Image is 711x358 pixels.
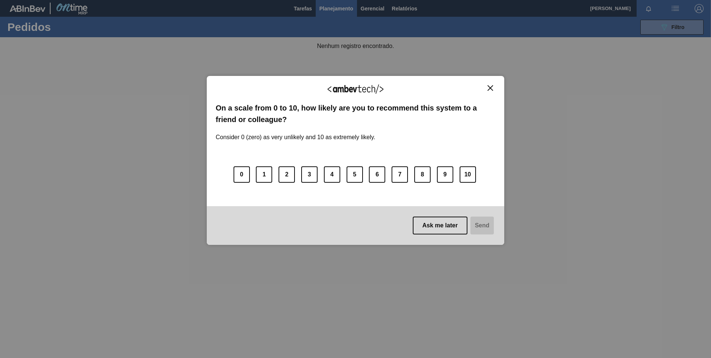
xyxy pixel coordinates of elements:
button: 5 [347,166,363,183]
label: On a scale from 0 to 10, how likely are you to recommend this system to a friend or colleague? [216,102,495,125]
button: 0 [234,166,250,183]
button: 1 [256,166,272,183]
button: 10 [460,166,476,183]
button: 9 [437,166,453,183]
button: 7 [392,166,408,183]
img: Close [488,85,493,91]
button: Close [485,85,495,91]
button: 4 [324,166,340,183]
button: 8 [414,166,431,183]
button: 6 [369,166,385,183]
button: 3 [301,166,318,183]
label: Consider 0 (zero) as very unlikely and 10 as extremely likely. [216,125,375,141]
button: 2 [279,166,295,183]
button: Ask me later [413,217,467,234]
img: Logo Ambevtech [328,84,383,94]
